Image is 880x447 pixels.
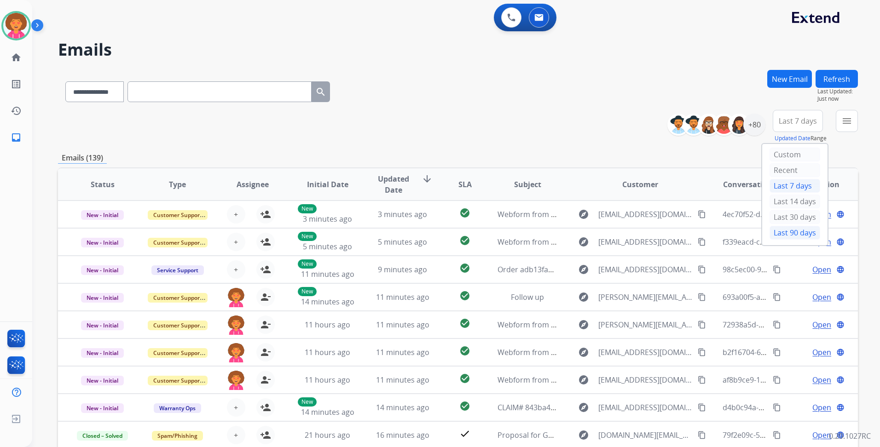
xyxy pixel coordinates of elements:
span: 3 minutes ago [378,209,427,219]
p: New [298,204,317,213]
span: New - Initial [81,376,124,385]
span: Webform from [PERSON_NAME][EMAIL_ADDRESS][PERSON_NAME][DOMAIN_NAME] on [DATE] [498,320,820,330]
mat-icon: person_remove [260,319,271,330]
span: Just now [817,95,858,103]
span: Open [812,292,831,303]
mat-icon: content_copy [698,265,706,274]
span: + [234,430,238,441]
mat-icon: check_circle [459,263,470,274]
mat-icon: person_remove [260,292,271,303]
span: [EMAIL_ADDRESS][DOMAIN_NAME] [598,209,693,220]
mat-icon: menu [841,115,852,126]
span: [EMAIL_ADDRESS][DOMAIN_NAME] [598,264,693,275]
span: New - Initial [81,210,124,220]
mat-icon: person_remove [260,347,271,358]
span: Open [812,402,831,413]
span: Customer Support [148,321,208,330]
div: +80 [743,114,765,136]
button: Last 7 days [773,110,823,132]
span: 98c5ec00-90dd-4505-a606-52978ea6329a [723,264,864,275]
mat-icon: explore [578,292,589,303]
span: 16 minutes ago [376,430,429,440]
span: New - Initial [81,265,124,275]
span: 14 minutes ago [301,407,354,417]
mat-icon: content_copy [698,321,706,329]
span: SLA [458,179,472,190]
span: 11 minutes ago [301,269,354,279]
mat-icon: home [11,52,22,63]
mat-icon: content_copy [698,210,706,218]
span: 72938a5d-be6d-470e-ade2-0251ef65e004 [723,320,864,330]
span: + [234,264,238,275]
span: Customer Support [148,210,208,220]
span: 11 minutes ago [376,292,429,302]
span: Closed – Solved [77,431,128,441]
span: [PERSON_NAME][EMAIL_ADDRESS][PERSON_NAME][DOMAIN_NAME] [598,319,693,330]
span: Subject [514,179,541,190]
span: New - Initial [81,321,124,330]
span: Customer Support [148,238,208,247]
p: New [298,232,317,241]
mat-icon: check_circle [459,235,470,246]
p: New [298,259,317,269]
button: + [227,205,245,223]
span: Open [812,264,831,275]
span: Updated Date [373,173,414,195]
span: 11 hours ago [305,347,350,357]
mat-icon: person_add [260,430,271,441]
span: Webform from [EMAIL_ADDRESS][DOMAIN_NAME] on [DATE] [498,375,706,385]
span: Last Updated: [817,88,858,95]
span: CLAIM# 843ba45c-bb6e-46b7-b7b3-a7397f 7bf0b8, ORDER# 40431472 [498,402,736,413]
div: Recent [770,163,820,177]
button: + [227,398,245,417]
mat-icon: explore [578,264,589,275]
mat-icon: check_circle [459,373,470,384]
span: Status [91,179,115,190]
span: [EMAIL_ADDRESS][DOMAIN_NAME] [598,402,693,413]
mat-icon: check_circle [459,401,470,412]
img: agent-avatar [227,371,245,390]
mat-icon: list_alt [11,79,22,90]
span: Customer Support [148,348,208,358]
mat-icon: check_circle [459,207,470,218]
img: agent-avatar [227,343,245,362]
mat-icon: language [836,293,845,301]
span: 11 hours ago [305,375,350,385]
span: [EMAIL_ADDRESS][DOMAIN_NAME] [598,347,693,358]
div: Custom [770,148,820,161]
span: [PERSON_NAME][EMAIL_ADDRESS][DOMAIN_NAME] [598,292,693,303]
span: Open [812,374,831,385]
p: New [298,287,317,296]
span: Spam/Phishing [152,431,203,441]
span: 5 minutes ago [378,237,427,247]
span: [EMAIL_ADDRESS][DOMAIN_NAME] [598,236,693,247]
span: Initial Date [307,179,348,190]
span: + [234,236,238,247]
mat-icon: content_copy [698,431,706,439]
span: d4b0c94a-7a49-4188-92e4-f0096f54f102 [723,402,859,413]
span: 11 minutes ago [376,347,429,357]
mat-icon: content_copy [698,403,706,412]
mat-icon: content_copy [773,321,781,329]
span: Webform from [EMAIL_ADDRESS][DOMAIN_NAME] on [DATE] [498,237,706,247]
span: [EMAIL_ADDRESS][DOMAIN_NAME] [598,374,693,385]
button: New Email [767,70,812,88]
mat-icon: inbox [11,132,22,143]
mat-icon: language [836,238,845,246]
mat-icon: person_remove [260,374,271,385]
span: Open [812,430,831,441]
mat-icon: explore [578,209,589,220]
span: Customer Support [148,293,208,303]
mat-icon: explore [578,402,589,413]
span: Last 7 days [779,119,817,123]
img: avatar [3,13,29,39]
mat-icon: content_copy [773,265,781,274]
span: Customer [622,179,658,190]
img: agent-avatar [227,288,245,307]
span: b2f16704-61e5-4cc3-8fde-a700ca7c9b76 [723,347,860,357]
span: + [234,402,238,413]
mat-icon: explore [578,347,589,358]
span: 4ec70f52-d286-41ad-99fe-02415b7a737c [723,209,861,219]
mat-icon: check [459,428,470,439]
span: Type [169,179,186,190]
